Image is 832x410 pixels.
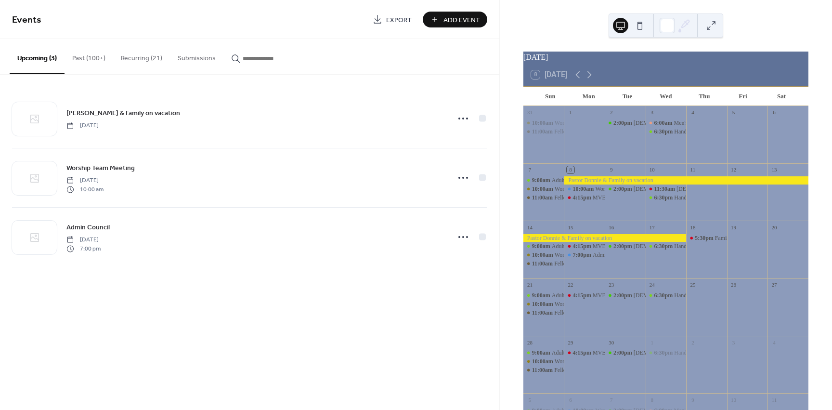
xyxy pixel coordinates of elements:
[531,87,570,106] div: Sun
[66,162,135,173] a: Worship Team Meeting
[646,128,687,136] div: Hand Bell Rehersal
[532,185,555,193] span: 10:00am
[730,109,737,116] div: 5
[532,242,552,251] span: 9:00am
[564,185,605,193] div: Worship Team Meeting
[554,366,580,374] div: Fellowship
[523,185,564,193] div: Worship / YouTube Live
[572,194,593,202] span: 4:15pm
[523,176,564,185] div: Adult Sunday Bible Study
[523,52,808,63] div: [DATE]
[654,119,674,127] span: 6:00am
[608,396,615,403] div: 7
[646,242,687,251] div: Hand Bell Rehersal
[523,309,564,317] div: Fellowship
[674,349,719,357] div: Hand Bell Rehersal
[608,339,615,346] div: 30
[654,194,675,202] span: 6:30pm
[386,15,412,25] span: Export
[66,108,180,119] span: [PERSON_NAME] & Family on vacation
[613,119,634,127] span: 2:00pm
[634,242,730,251] div: [DEMOGRAPHIC_DATA] Study at LTC
[564,291,605,300] div: MVBS 2025-2026
[608,166,615,173] div: 9
[608,109,615,116] div: 2
[649,396,656,403] div: 8
[532,357,555,366] span: 10:00am
[555,185,611,193] div: Worship / YouTube Live
[572,251,593,259] span: 7:00pm
[770,281,778,289] div: 27
[572,242,593,251] span: 4:15pm
[770,224,778,231] div: 20
[593,242,650,251] div: MVBS [DATE]-[DATE]
[770,166,778,173] div: 13
[605,349,646,357] div: Bible Study at LTC
[532,291,552,300] span: 9:00am
[523,300,564,308] div: Worship / YouTube Live
[730,166,737,173] div: 12
[608,281,615,289] div: 23
[532,176,552,185] span: 9:00am
[649,109,656,116] div: 3
[724,87,762,106] div: Fri
[65,39,113,73] button: Past (100+)
[634,291,730,300] div: [DEMOGRAPHIC_DATA] Study at LTC
[647,87,685,106] div: Wed
[762,87,801,106] div: Sat
[554,260,580,268] div: Fellowship
[523,260,564,268] div: Fellowship
[676,185,765,193] div: [DEMOGRAPHIC_DATA] Luncheon
[730,224,737,231] div: 19
[770,339,778,346] div: 4
[523,128,564,136] div: Fellowship
[423,12,487,27] button: Add Event
[689,339,696,346] div: 2
[770,109,778,116] div: 6
[674,128,719,136] div: Hand Bell Rehersal
[526,339,533,346] div: 28
[555,119,611,127] div: Worship / YouTube Live
[170,39,223,73] button: Submissions
[443,15,480,25] span: Add Event
[567,396,574,403] div: 6
[646,119,687,127] div: Men's Breakfast
[554,194,580,202] div: Fellowship
[523,349,564,357] div: Adult Sunday Bible Study
[523,234,686,242] div: Pastor Donnie & Family on vacation
[523,119,564,127] div: Worship / YouTube Live
[523,357,564,366] div: Worship / YouTube Live
[649,339,656,346] div: 1
[552,291,665,300] div: Adult [DATE] [DEMOGRAPHIC_DATA] Study
[595,185,650,193] div: Worship Team Meeting
[689,396,696,403] div: 9
[613,291,634,300] span: 2:00pm
[646,185,687,193] div: Ladies Luncheon
[730,396,737,403] div: 10
[555,300,611,308] div: Worship / YouTube Live
[66,163,135,173] span: Worship Team Meeting
[634,119,730,127] div: [DEMOGRAPHIC_DATA] Study at LTC
[649,281,656,289] div: 24
[685,87,724,106] div: Thu
[365,12,419,27] a: Export
[523,291,564,300] div: Adult Sunday Bible Study
[646,194,687,202] div: Hand Bell Rehersal
[674,242,719,251] div: Hand Bell Rehersal
[695,234,715,242] span: 5:30pm
[613,349,634,357] span: 2:00pm
[532,260,554,268] span: 11:00am
[567,281,574,289] div: 22
[66,185,104,194] span: 10:00 am
[523,242,564,251] div: Adult Sunday Bible Study
[654,185,676,193] span: 11:30am
[532,366,554,374] span: 11:00am
[526,396,533,403] div: 5
[66,223,110,233] span: Admin Council
[66,176,104,185] span: [DATE]
[523,366,564,374] div: Fellowship
[564,349,605,357] div: MVBS 2025-2026
[593,349,650,357] div: MVBS [DATE]-[DATE]
[689,224,696,231] div: 18
[634,185,730,193] div: [DEMOGRAPHIC_DATA] Study at LTC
